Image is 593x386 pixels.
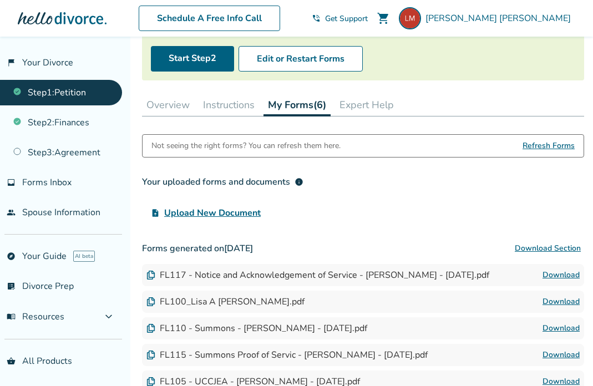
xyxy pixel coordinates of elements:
span: phone_in_talk [312,14,321,23]
span: [PERSON_NAME] [PERSON_NAME] [425,12,575,24]
button: Download Section [511,237,584,260]
button: Instructions [199,94,259,116]
span: inbox [7,178,16,187]
span: shopping_basket [7,357,16,365]
h3: Forms generated on [DATE] [142,237,584,260]
a: Schedule A Free Info Call [139,6,280,31]
button: Expert Help [335,94,398,116]
span: list_alt_check [7,282,16,291]
div: Your uploaded forms and documents [142,175,303,189]
span: explore [7,252,16,261]
img: Document [146,297,155,306]
iframe: Chat Widget [538,333,593,386]
a: Download [543,322,580,335]
div: Not seeing the right forms? You can refresh them here. [151,135,341,157]
a: Download [543,268,580,282]
button: Edit or Restart Forms [239,46,363,72]
span: people [7,208,16,217]
span: upload_file [151,209,160,217]
span: shopping_cart [377,12,390,25]
img: lisamozden@gmail.com [399,7,421,29]
img: Document [146,324,155,333]
button: Overview [142,94,194,116]
img: Document [146,351,155,359]
img: Document [146,271,155,280]
div: FL115 - Summons Proof of Servic - [PERSON_NAME] - [DATE].pdf [146,349,428,361]
span: flag_2 [7,58,16,67]
a: phone_in_talkGet Support [312,13,368,24]
a: Start Step2 [151,46,234,72]
span: Get Support [325,13,368,24]
span: AI beta [73,251,95,262]
span: Forms Inbox [22,176,72,189]
div: FL100_Lisa A [PERSON_NAME].pdf [146,296,305,308]
div: FL117 - Notice and Acknowledgement of Service - [PERSON_NAME] - [DATE].pdf [146,269,489,281]
span: info [295,177,303,186]
img: Document [146,377,155,386]
span: Resources [7,311,64,323]
span: expand_more [102,310,115,323]
span: Upload New Document [164,206,261,220]
span: menu_book [7,312,16,321]
a: Download [543,295,580,308]
button: My Forms(6) [263,94,331,116]
div: FL110 - Summons - [PERSON_NAME] - [DATE].pdf [146,322,367,334]
span: Refresh Forms [523,135,575,157]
